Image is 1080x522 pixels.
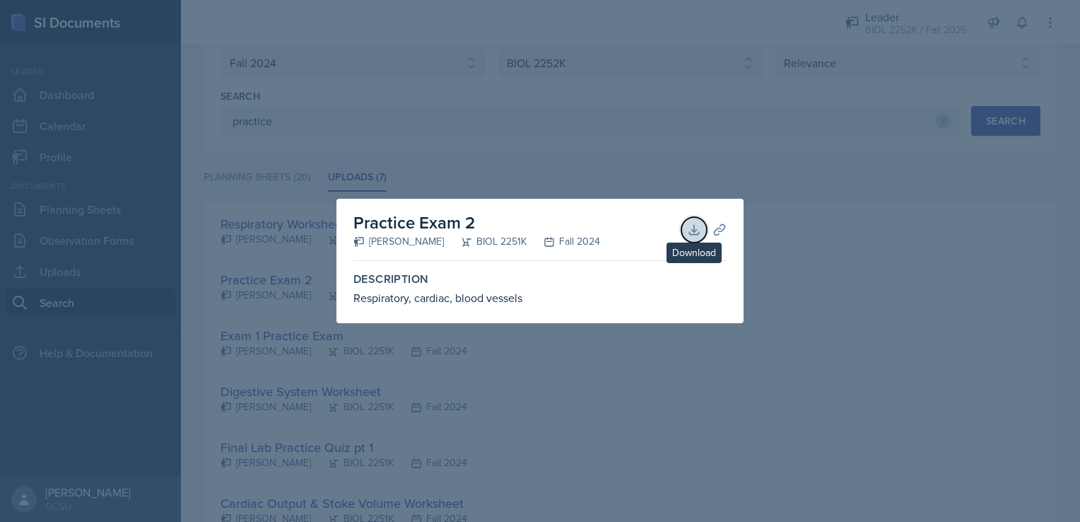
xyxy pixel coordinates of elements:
div: Respiratory, cardiac, blood vessels [353,289,727,306]
button: Download [681,217,707,243]
label: Description [353,272,727,286]
div: Fall 2024 [527,234,600,249]
h2: Practice Exam 2 [353,210,600,236]
div: [PERSON_NAME] [353,234,444,249]
div: BIOL 2251K [444,234,527,249]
